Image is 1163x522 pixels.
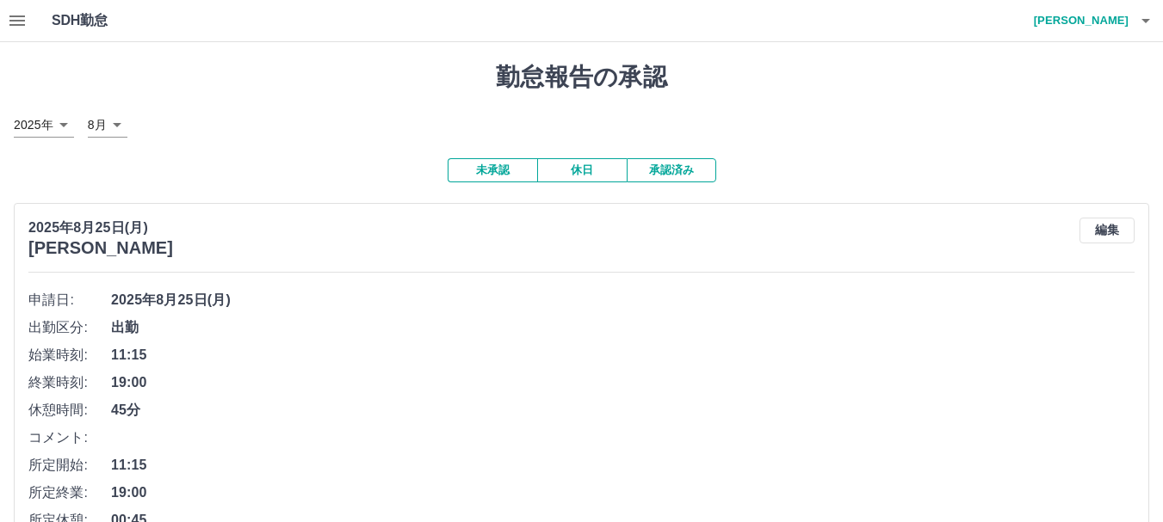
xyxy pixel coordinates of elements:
[28,482,111,503] span: 所定終業:
[28,372,111,393] span: 終業時刻:
[88,113,127,138] div: 8月
[28,238,173,258] h3: [PERSON_NAME]
[111,372,1135,393] span: 19:00
[28,427,111,448] span: コメント:
[1079,218,1135,243] button: 編集
[627,158,716,182] button: 承認済み
[111,345,1135,365] span: 11:15
[111,400,1135,421] span: 45分
[111,317,1135,338] span: 出勤
[111,482,1135,503] span: 19:00
[14,113,74,138] div: 2025年
[28,317,111,338] span: 出勤区分:
[28,290,111,310] span: 申請日:
[28,455,111,476] span: 所定開始:
[28,345,111,365] span: 始業時刻:
[537,158,627,182] button: 休日
[448,158,537,182] button: 未承認
[28,400,111,421] span: 休憩時間:
[14,63,1149,92] h1: 勤怠報告の承認
[111,290,1135,310] span: 2025年8月25日(月)
[28,218,173,238] p: 2025年8月25日(月)
[111,455,1135,476] span: 11:15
